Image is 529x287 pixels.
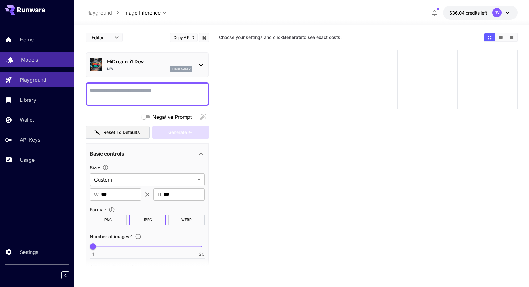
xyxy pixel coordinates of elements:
[123,9,161,16] span: Image Inference
[100,165,111,171] button: Adjust the dimensions of the generated image by specifying its width and height in pixels, or sel...
[219,35,342,40] span: Choose your settings and click to see exact costs.
[90,146,205,161] div: Basic controls
[449,10,487,16] div: $36.03646
[492,8,502,17] div: RV
[506,33,517,41] button: Show images in list view
[170,33,198,42] button: Copy AIR ID
[94,176,195,183] span: Custom
[153,113,192,121] span: Negative Prompt
[20,96,36,104] p: Library
[484,33,518,42] div: Show images in grid viewShow images in video viewShow images in list view
[20,156,35,164] p: Usage
[129,215,166,225] button: JPEG
[20,136,40,143] p: API Keys
[86,9,123,16] nav: breadcrumb
[168,215,205,225] button: WEBP
[172,67,191,71] p: hidreamdev
[90,234,132,239] span: Number of images : 1
[106,207,117,213] button: Choose the file format for the output image.
[201,34,207,41] button: Add to library
[20,36,34,43] p: Home
[21,56,38,63] p: Models
[92,34,111,41] span: Editor
[92,251,94,257] span: 1
[90,207,106,212] span: Format :
[283,35,302,40] b: Generate
[484,33,495,41] button: Show images in grid view
[132,233,144,240] button: Specify how many images to generate in a single request. Each image generation will be charged se...
[158,191,161,198] span: H
[466,10,487,15] span: credits left
[107,58,192,65] p: HiDream-i1 Dev
[495,33,506,41] button: Show images in video view
[449,10,466,15] span: $36.04
[90,150,124,157] p: Basic controls
[20,76,46,84] p: Playground
[90,165,100,170] span: Size :
[20,248,38,256] p: Settings
[90,55,205,74] div: HiDream-i1 DevDevhidreamdev
[107,66,113,71] p: Dev
[443,6,518,20] button: $36.03646RV
[61,271,69,279] button: Collapse sidebar
[66,270,74,281] div: Collapse sidebar
[90,215,127,225] button: PNG
[94,191,99,198] span: W
[86,9,112,16] a: Playground
[199,251,204,257] span: 20
[20,116,34,123] p: Wallet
